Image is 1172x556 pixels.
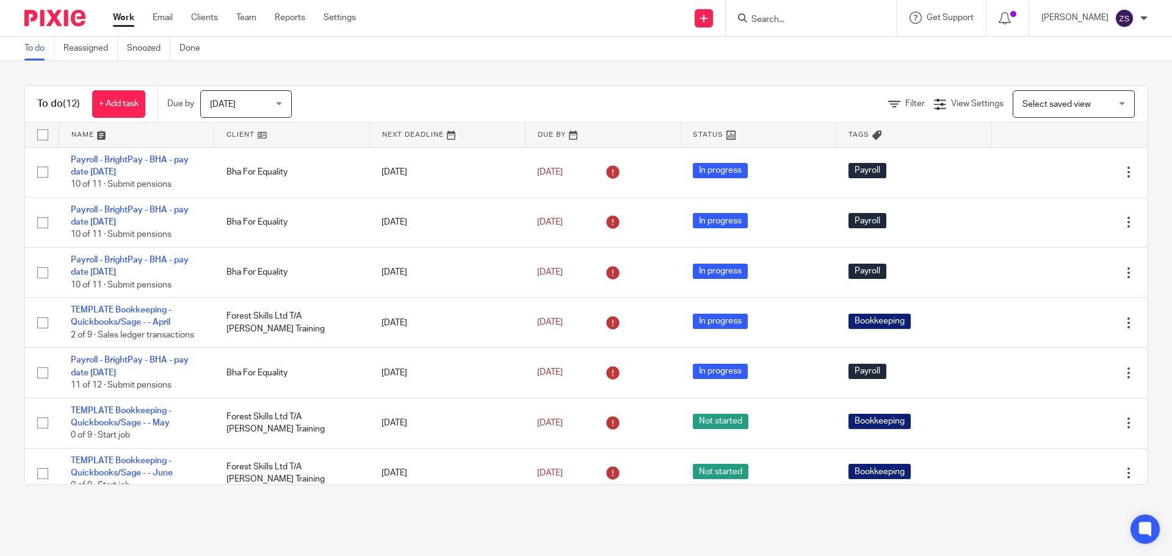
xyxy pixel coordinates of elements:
span: 10 of 11 · Submit pensions [71,231,172,239]
a: Payroll - BrightPay - BHA - pay date [DATE] [71,256,189,276]
span: [DATE] [537,218,563,226]
input: Search [750,15,860,26]
span: Select saved view [1022,100,1091,109]
span: [DATE] [537,319,563,327]
a: Snoozed [127,37,170,60]
a: Settings [324,12,356,24]
span: Get Support [927,13,974,22]
td: Bha For Equality [214,197,370,247]
span: [DATE] [210,100,236,109]
a: Reports [275,12,305,24]
span: Bookkeeping [848,464,911,479]
a: Clients [191,12,218,24]
a: Payroll - BrightPay - BHA - pay date [DATE] [71,156,189,176]
td: [DATE] [369,448,525,498]
td: [DATE] [369,398,525,448]
td: Forest Skills Ltd T/A [PERSON_NAME] Training [214,398,370,448]
a: Done [179,37,209,60]
span: Not started [693,414,748,429]
span: (12) [63,99,80,109]
a: Work [113,12,134,24]
span: 0 of 9 · Start job [71,482,130,490]
span: 2 of 9 · Sales ledger transactions [71,331,194,339]
td: [DATE] [369,197,525,247]
td: Forest Skills Ltd T/A [PERSON_NAME] Training [214,448,370,498]
span: In progress [693,364,748,379]
td: [DATE] [369,348,525,398]
span: [DATE] [537,268,563,276]
td: Bha For Equality [214,348,370,398]
span: [DATE] [537,369,563,377]
span: Bookkeeping [848,314,911,329]
a: Reassigned [63,37,118,60]
span: Not started [693,464,748,479]
span: [DATE] [537,168,563,176]
span: In progress [693,163,748,178]
td: [DATE] [369,247,525,297]
img: Pixie [24,10,85,26]
a: TEMPLATE Bookkeeping - Quickbooks/Sage - - April [71,306,172,327]
span: View Settings [951,99,1004,108]
span: Tags [848,131,869,138]
img: svg%3E [1115,9,1134,28]
a: To do [24,37,54,60]
td: Forest Skills Ltd T/A [PERSON_NAME] Training [214,298,370,348]
p: Due by [167,98,194,110]
a: Email [153,12,173,24]
a: TEMPLATE Bookkeeping - Quickbooks/Sage - - June [71,457,173,477]
span: In progress [693,264,748,279]
span: 10 of 11 · Submit pensions [71,180,172,189]
span: Filter [905,99,925,108]
span: Payroll [848,364,886,379]
a: TEMPLATE Bookkeeping - Quickbooks/Sage - - May [71,406,172,427]
p: [PERSON_NAME] [1041,12,1109,24]
a: + Add task [92,90,145,118]
span: [DATE] [537,469,563,477]
td: [DATE] [369,147,525,197]
span: In progress [693,314,748,329]
span: 10 of 11 · Submit pensions [71,281,172,289]
a: Payroll - BrightPay - BHA - pay date [DATE] [71,206,189,226]
span: Bookkeeping [848,414,911,429]
h1: To do [37,98,80,110]
a: Team [236,12,256,24]
span: Payroll [848,264,886,279]
span: In progress [693,213,748,228]
span: 11 of 12 · Submit pensions [71,381,172,389]
td: [DATE] [369,298,525,348]
span: [DATE] [537,419,563,427]
span: Payroll [848,163,886,178]
span: 0 of 9 · Start job [71,431,130,439]
td: Bha For Equality [214,147,370,197]
a: Payroll - BrightPay - BHA - pay date [DATE] [71,356,189,377]
span: Payroll [848,213,886,228]
td: Bha For Equality [214,247,370,297]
